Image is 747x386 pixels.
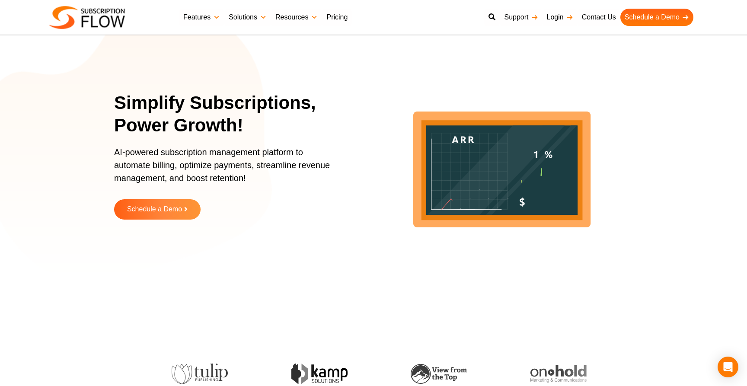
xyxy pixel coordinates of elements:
[322,9,352,26] a: Pricing
[285,364,342,384] img: kamp-solution
[500,9,542,26] a: Support
[524,365,581,383] img: onhold-marketing
[179,9,224,26] a: Features
[114,92,350,137] h1: Simplify Subscriptions, Power Growth!
[166,364,222,384] img: tulip-publishing
[114,146,339,193] p: AI-powered subscription management platform to automate billing, optimize payments, streamline re...
[114,199,201,220] a: Schedule a Demo
[271,9,322,26] a: Resources
[224,9,271,26] a: Solutions
[543,9,578,26] a: Login
[405,364,461,384] img: view-from-the-top
[718,357,738,377] div: Open Intercom Messenger
[49,6,125,29] img: Subscriptionflow
[578,9,620,26] a: Contact Us
[620,9,693,26] a: Schedule a Demo
[127,206,182,213] span: Schedule a Demo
